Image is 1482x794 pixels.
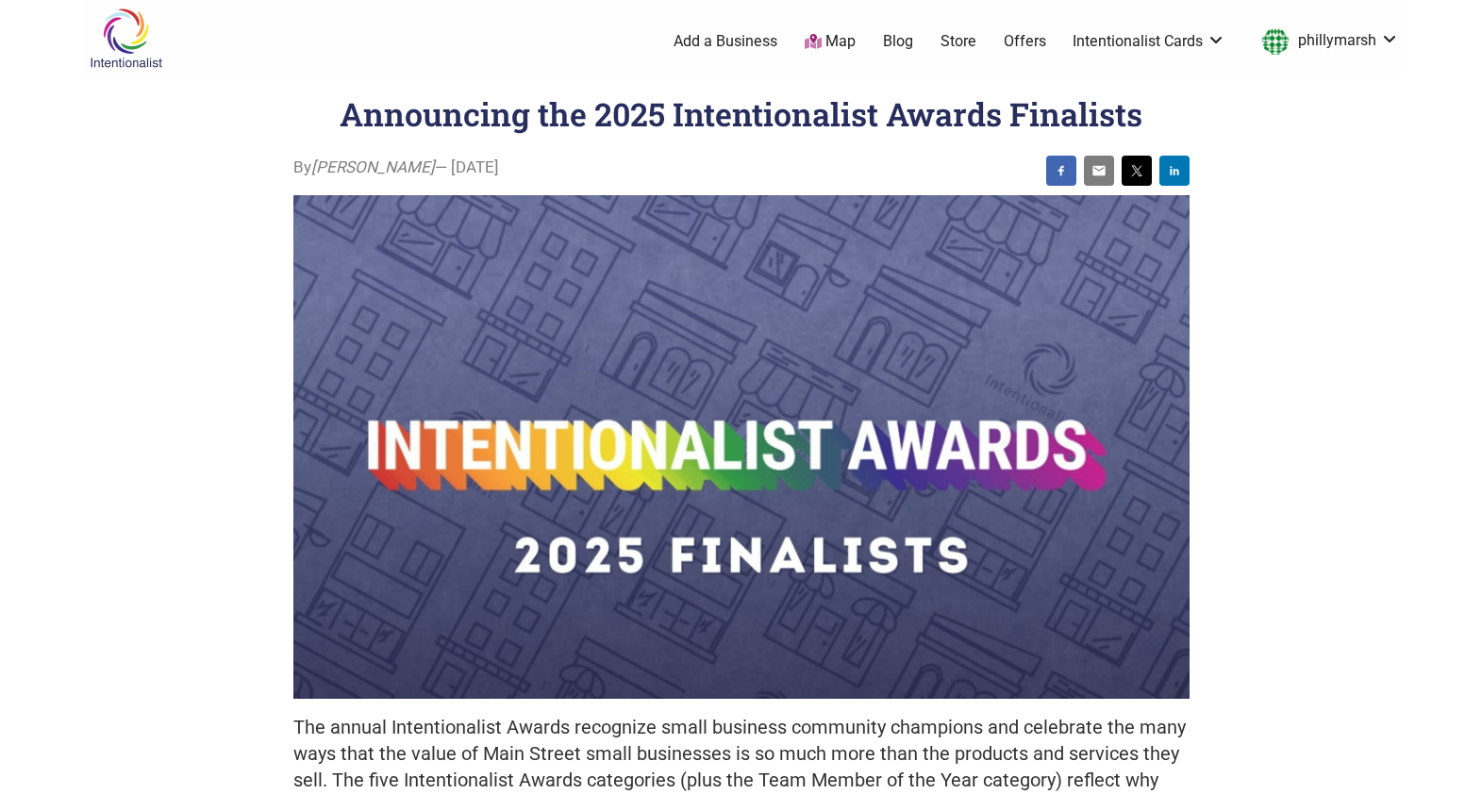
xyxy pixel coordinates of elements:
a: Blog [883,31,913,52]
img: twitter sharing button [1129,163,1144,178]
a: Map [805,31,856,53]
span: By — [DATE] [293,156,499,180]
a: Intentionalist Cards [1073,31,1225,52]
a: Offers [1004,31,1046,52]
a: phillymarsh [1253,25,1399,58]
i: [PERSON_NAME] [311,157,435,176]
h1: Announcing the 2025 Intentionalist Awards Finalists [340,92,1142,135]
img: facebook sharing button [1054,163,1069,178]
img: email sharing button [1091,163,1107,178]
a: Store [941,31,976,52]
img: linkedin sharing button [1167,163,1182,178]
a: Add a Business [674,31,777,52]
img: Intentionalist [81,8,171,69]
